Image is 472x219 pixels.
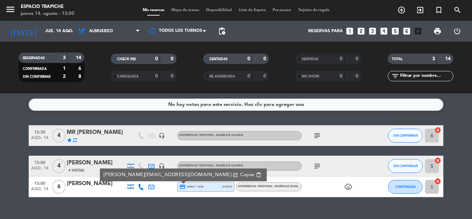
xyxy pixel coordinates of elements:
i: exit_to_app [416,6,424,14]
i: cancel [434,178,441,185]
strong: 0 [155,74,158,79]
span: Tarjetas de regalo [295,8,333,12]
button: SIN CONFIRMAR [388,129,423,143]
strong: 3 [432,56,435,61]
span: Mapa de mesas [168,8,202,12]
i: looks_one [345,27,354,36]
i: subject [313,131,321,140]
span: ago. 14 [31,166,48,174]
span: print [433,27,442,35]
span: Disponibilidad [202,8,235,12]
strong: 0 [340,56,342,61]
strong: 0 [356,56,360,61]
span: ago. 14 [31,136,48,144]
span: SENTADAS [209,57,228,61]
div: [PERSON_NAME] [67,158,125,167]
span: RESERVADAS [23,56,45,60]
span: amex * 1698 [179,184,204,190]
span: CONFIRMADA [395,185,416,189]
i: menu [5,4,16,15]
span: Experiencia Temporal - Maridaje Guarda [238,185,302,188]
strong: 0 [263,74,267,79]
div: Espacio Trapiche [21,3,74,10]
i: add_circle_outline [397,6,406,14]
i: power_settings_new [453,27,461,35]
strong: 0 [171,56,175,61]
i: looks_4 [379,27,388,36]
span: content_paste [256,172,261,177]
div: LOG OUT [447,21,467,42]
strong: 0 [155,56,158,61]
button: SIN CONFIRMAR [388,159,423,173]
i: looks_6 [402,27,411,36]
span: RE AGENDADA [209,75,235,78]
span: 6 [52,180,66,194]
strong: 0 [171,74,175,79]
i: [DATE] [5,24,42,39]
i: add_box [414,27,423,36]
strong: 0 [356,74,360,79]
strong: 8 [78,74,83,79]
i: cancel [434,157,441,164]
div: jueves 14. agosto - 13:00 [21,10,74,17]
span: CONFIRMADA [23,67,47,71]
span: SIN CONFIRMAR [393,134,418,137]
strong: 14 [445,56,452,61]
i: headset_mic [159,163,165,169]
span: CANCELADA [117,75,139,78]
a: [PERSON_NAME][EMAIL_ADDRESS][DOMAIN_NAME]open_in_new [104,171,238,179]
i: subject [313,162,321,170]
span: Pre-acceso [269,8,295,12]
div: [PERSON_NAME] [67,179,125,188]
div: MR [PERSON_NAME] [67,128,125,137]
strong: 0 [263,56,267,61]
input: Filtrar por nombre... [399,72,453,80]
span: CHECK INS [117,57,136,61]
i: star [67,137,72,143]
strong: 2 [63,74,66,79]
span: 12:30 [31,128,48,136]
span: Lista de Espera [235,8,269,12]
i: credit_card [179,184,186,190]
span: SIN CONFIRMAR [23,75,50,79]
i: filter_list [391,72,399,80]
button: menu [5,4,16,17]
i: turned_in_not [435,6,443,14]
i: looks_5 [391,27,400,36]
span: pending_actions [218,27,226,35]
button: Copiarcontent_paste [238,171,263,179]
span: NO SHOW [302,75,319,78]
span: 4 [52,159,66,173]
i: looks_two [357,27,366,36]
span: Copiar [240,171,255,179]
i: headset_mic [159,133,165,139]
button: CONFIRMADA [388,180,423,194]
span: TOTAL [392,57,403,61]
i: cancel [434,127,441,134]
span: 4 Visitas [68,168,84,173]
i: repeat [72,137,78,143]
i: open_in_new [233,172,238,178]
span: SIN CONFIRMAR [393,164,418,168]
span: SERVIDAS [302,57,319,61]
span: stripe [222,184,232,189]
strong: 14 [76,55,83,60]
i: search [453,6,462,14]
span: 13:00 [31,158,48,166]
span: Mis reservas [139,8,168,12]
div: No hay notas para este servicio. Haz clic para agregar una [168,101,304,109]
i: child_care [344,183,352,191]
strong: 0 [247,74,250,79]
i: arrow_drop_down [64,27,73,35]
i: looks_3 [368,27,377,36]
span: Almuerzo [89,29,113,34]
span: ago. 14 [31,187,48,195]
span: Experiencia Temporal - Maridaje Guarda [179,164,243,167]
strong: 0 [247,56,250,61]
strong: 6 [78,66,83,71]
strong: 3 [63,55,66,60]
span: 4 [52,129,66,143]
span: Reservas para [308,29,343,34]
span: Experiencia Temporal - Maridaje Guarda [179,134,243,137]
span: 13:00 [31,179,48,187]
